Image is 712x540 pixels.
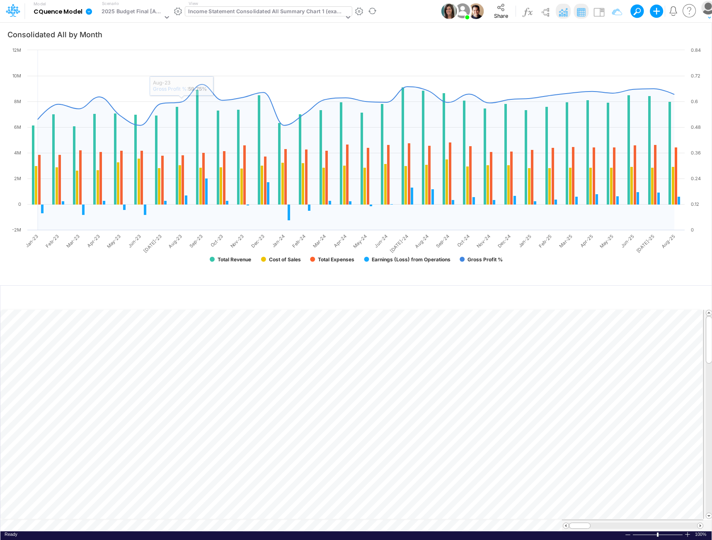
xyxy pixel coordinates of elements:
span: Share [494,12,508,19]
text: Aug-25 [660,233,676,249]
text: [DATE]-25 [635,233,656,253]
text: Sep-24 [435,233,450,248]
text: [DATE]-24 [389,233,409,253]
text: [DATE]-23 [142,233,162,253]
label: Model [34,2,46,7]
text: Jun-25 [620,233,635,248]
img: User Image Icon [468,3,484,19]
text: May-24 [352,233,368,249]
text: 0.84 [691,47,701,53]
text: Nov-23 [229,233,245,249]
span: Ready [5,532,17,537]
text: Feb-23 [45,233,60,248]
text: Earnings (Loss) from Operations [372,256,450,263]
text: Jun-24 [373,233,389,248]
text: Jun-23 [127,233,142,248]
text: Apr-24 [332,233,348,248]
text: 10M [12,73,21,79]
img: User Image Icon [441,3,457,19]
text: 4M [14,150,21,156]
text: Mar-23 [65,233,80,248]
text: May-25 [598,233,615,249]
input: Type a title here [7,289,531,306]
text: Sep-23 [189,233,204,248]
label: Scenario [102,0,119,7]
text: -2M [12,227,21,233]
text: Nov-24 [476,233,492,249]
text: Oct-24 [456,233,471,248]
text: Dec-24 [496,233,512,248]
div: Income Statement Consolidated All Summary Chart 1 (example) [188,7,344,17]
text: Apr-23 [86,233,101,248]
div: 2025 Budget Final [Active] [102,7,162,17]
div: Zoom Out [625,532,631,538]
input: Type a title here [7,26,623,43]
text: 0 [691,227,694,233]
div: Zoom [657,533,659,537]
text: Mar-25 [558,233,574,248]
text: 6M [14,124,21,130]
img: User Image Icon [453,2,472,20]
text: Jan-25 [517,233,533,248]
text: 0.48 [691,124,701,130]
span: 100% [695,531,707,538]
div: Zoom In [684,531,691,538]
a: Notifications [668,6,678,16]
text: Gross Profit % [467,256,503,263]
text: Cost of Sales [269,256,301,263]
text: Jan-24 [271,233,286,248]
text: Aug-23 [167,233,184,249]
text: 0 [18,201,21,207]
text: Feb-25 [538,233,553,248]
text: Dec-23 [250,233,265,248]
text: 0.24 [691,176,701,181]
text: Aug-24 [414,233,430,249]
text: Total Revenue [218,256,251,263]
text: 0.72 [691,73,700,79]
text: Oct-23 [209,233,224,248]
b: CQuence Model [34,8,82,16]
text: Apr-25 [579,233,594,248]
text: Total Expenses [318,256,354,263]
label: View [189,0,198,7]
div: In Ready mode [5,531,17,538]
text: 8M [14,99,21,104]
text: Jan-23 [24,233,40,248]
text: Feb-24 [291,233,306,248]
text: 0.12 [691,201,699,207]
div: Zoom level [695,531,707,538]
text: May-23 [106,233,122,249]
text: Mar-24 [312,233,327,248]
button: Share [487,1,514,22]
text: 12M [12,47,21,53]
text: 0.6 [691,99,698,104]
div: Zoom [632,531,684,538]
text: 0.36 [691,150,701,156]
text: 2M [14,176,21,181]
